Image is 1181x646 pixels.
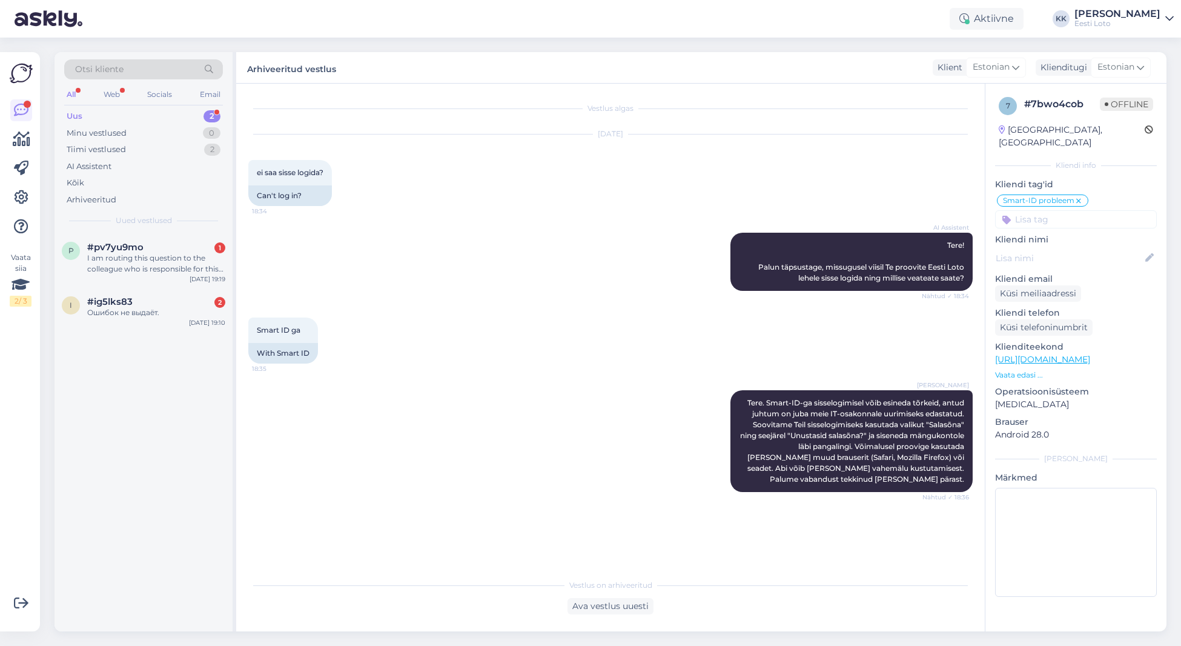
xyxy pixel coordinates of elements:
[569,580,652,591] span: Vestlus on arhiveeritud
[67,110,82,122] div: Uus
[1100,98,1153,111] span: Offline
[1053,10,1070,27] div: KK
[214,297,225,308] div: 2
[995,385,1157,398] p: Operatsioonisüsteem
[257,325,300,335] span: Smart ID ga
[995,307,1157,319] p: Kliendi telefon
[999,124,1145,149] div: [GEOGRAPHIC_DATA], [GEOGRAPHIC_DATA]
[247,59,336,76] label: Arhiveeritud vestlus
[204,144,220,156] div: 2
[1003,197,1074,204] span: Smart-ID probleem
[1036,61,1087,74] div: Klienditugi
[190,275,225,284] div: [DATE] 19:19
[933,61,962,74] div: Klient
[996,251,1143,265] input: Lisa nimi
[257,168,323,177] span: ei saa sisse logida?
[924,223,969,232] span: AI Assistent
[87,253,225,275] div: I am routing this question to the colleague who is responsible for this topic. The reply might ta...
[252,207,297,216] span: 18:34
[995,398,1157,411] p: [MEDICAL_DATA]
[995,160,1157,171] div: Kliendi info
[995,341,1157,353] p: Klienditeekond
[1074,9,1174,28] a: [PERSON_NAME]Eesti Loto
[203,110,220,122] div: 2
[973,61,1010,74] span: Estonian
[87,307,225,318] div: Ошибок не выдаёт.
[67,194,116,206] div: Arhiveeritud
[1024,97,1100,112] div: # 7bwo4cob
[995,416,1157,428] p: Brauser
[214,242,225,253] div: 1
[995,428,1157,441] p: Android 28.0
[67,161,111,173] div: AI Assistent
[248,343,318,364] div: With Smart ID
[1074,9,1160,19] div: [PERSON_NAME]
[950,8,1024,30] div: Aktiivne
[252,364,297,373] span: 18:35
[75,63,124,76] span: Otsi kliente
[67,177,84,189] div: Kõik
[197,87,223,102] div: Email
[248,103,973,114] div: Vestlus algas
[995,370,1157,381] p: Vaata edasi ...
[145,87,174,102] div: Socials
[995,273,1157,285] p: Kliendi email
[567,598,653,614] div: Ava vestlus uuesti
[1097,61,1134,74] span: Estonian
[116,215,172,226] span: Uued vestlused
[995,319,1093,336] div: Küsi telefoninumbrit
[1006,101,1010,110] span: 7
[101,87,122,102] div: Web
[248,185,332,206] div: Can't log in?
[995,233,1157,246] p: Kliendi nimi
[87,296,133,307] span: #ig5lks83
[740,398,966,484] span: Tere. Smart-ID-ga sisselogimisel võib esineda tõrkeid, antud juhtum on juba meie IT-osakonnale uu...
[10,62,33,85] img: Askly Logo
[995,354,1090,365] a: [URL][DOMAIN_NAME]
[68,246,74,255] span: p
[67,127,127,139] div: Minu vestlused
[995,471,1157,484] p: Märkmed
[10,252,31,307] div: Vaata siia
[922,291,969,301] span: Nähtud ✓ 18:34
[995,178,1157,191] p: Kliendi tag'id
[67,144,126,156] div: Tiimi vestlused
[917,381,969,390] span: [PERSON_NAME]
[248,128,973,139] div: [DATE]
[70,301,72,310] span: i
[995,285,1081,302] div: Küsi meiliaadressi
[64,87,78,102] div: All
[10,296,31,307] div: 2 / 3
[87,242,144,253] span: #pv7yu9mo
[995,453,1157,464] div: [PERSON_NAME]
[995,210,1157,228] input: Lisa tag
[922,493,969,502] span: Nähtud ✓ 18:36
[203,127,220,139] div: 0
[189,318,225,327] div: [DATE] 19:10
[1074,19,1160,28] div: Eesti Loto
